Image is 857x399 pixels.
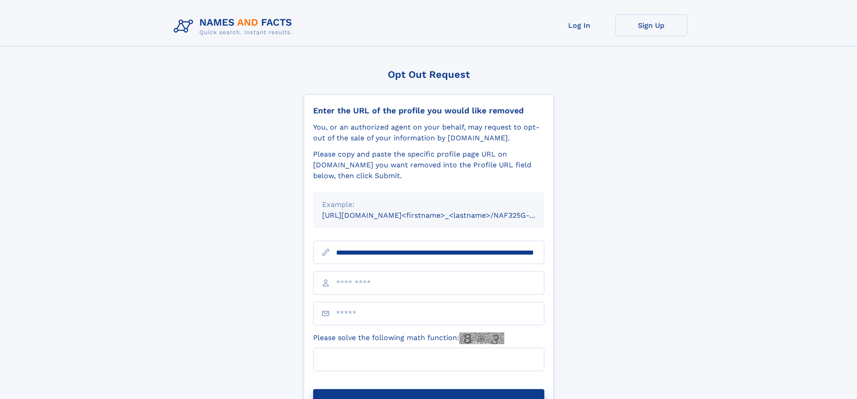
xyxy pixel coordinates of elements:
[313,122,544,143] div: You, or an authorized agent on your behalf, may request to opt-out of the sale of your informatio...
[313,106,544,116] div: Enter the URL of the profile you would like removed
[170,14,300,39] img: Logo Names and Facts
[313,332,504,344] label: Please solve the following math function:
[615,14,687,36] a: Sign Up
[313,149,544,181] div: Please copy and paste the specific profile page URL on [DOMAIN_NAME] you want removed into the Pr...
[322,199,535,210] div: Example:
[322,211,561,220] small: [URL][DOMAIN_NAME]<firstname>_<lastname>/NAF325G-xxxxxxxx
[304,69,554,80] div: Opt Out Request
[543,14,615,36] a: Log In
